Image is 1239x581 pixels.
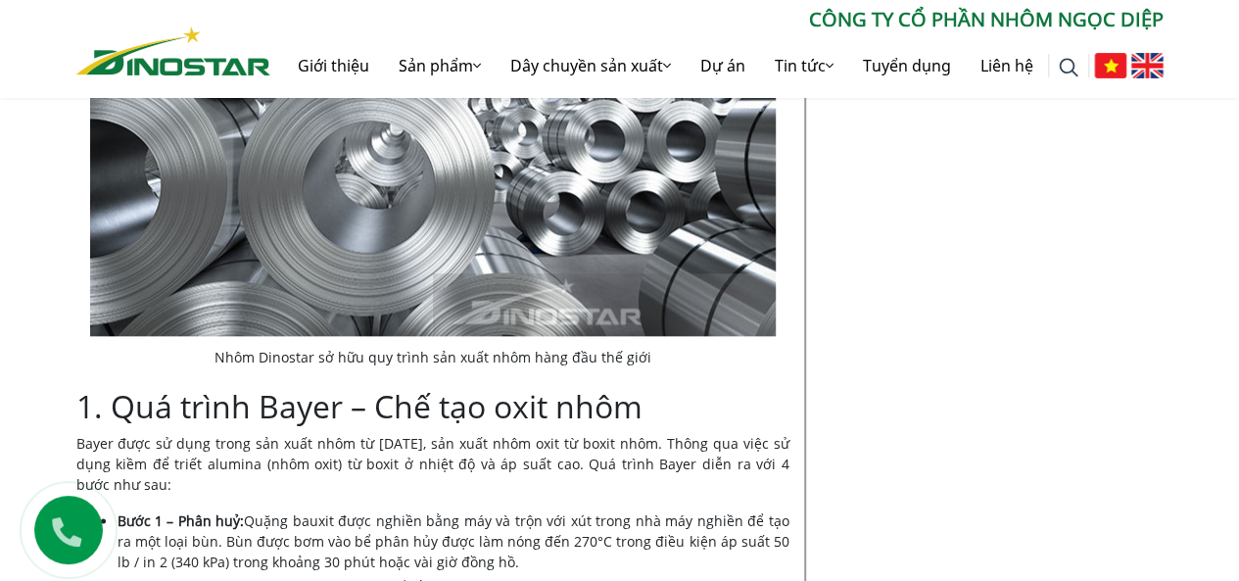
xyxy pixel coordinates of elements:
strong: Bước 1 – Phân huỷ: [118,511,245,530]
img: Tiếng Việt [1094,53,1126,78]
img: English [1131,53,1164,78]
a: Giới thiệu [283,34,384,97]
a: Tin tức [760,34,848,97]
a: Dây chuyền sản xuất [496,34,686,97]
li: Quặng bauxit được nghiền bằng máy và trộn với xút trong nhà máy nghiền để tạo ra một loại bùn. Bù... [118,510,789,572]
p: Bayer được sử dụng trong sản xuất nhôm từ [DATE], sản xuất nhôm oxit từ boxit nhôm. Thông qua việ... [76,433,789,495]
a: Dự án [686,34,760,97]
a: Liên hệ [966,34,1048,97]
a: Tuyển dụng [848,34,966,97]
figcaption: Nhôm Dinostar sở hữu quy trình sản xuất nhôm hàng đầu thế giới [90,347,776,367]
img: Nhôm Dinostar [76,26,270,75]
h2: 1. Quá trình Bayer – Chế tạo oxit nhôm [76,388,789,425]
a: Sản phẩm [384,34,496,97]
img: search [1059,58,1078,77]
p: CÔNG TY CỔ PHẦN NHÔM NGỌC DIỆP [270,5,1164,34]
